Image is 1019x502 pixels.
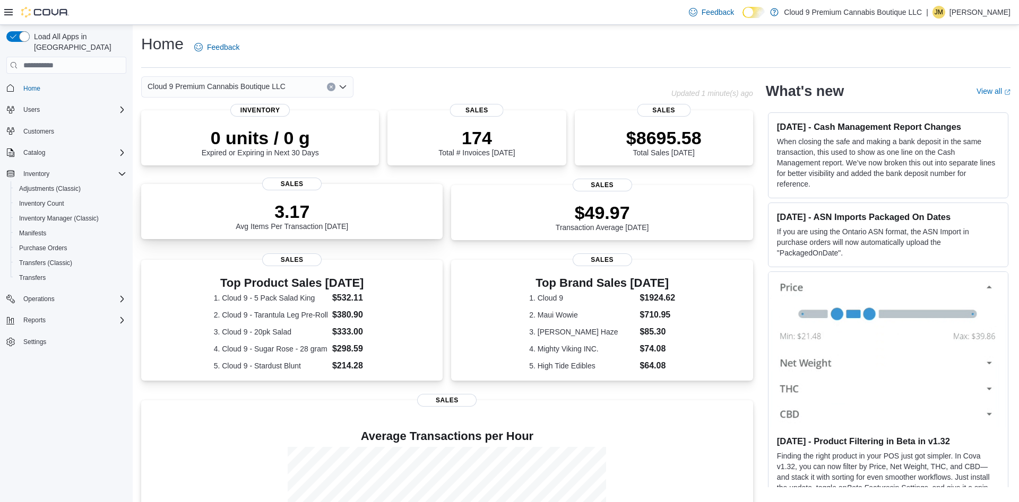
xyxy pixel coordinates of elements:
button: Inventory [2,166,131,181]
dd: $64.08 [640,359,675,372]
p: $8695.58 [626,127,702,148]
span: Load All Apps in [GEOGRAPHIC_DATA] [30,31,126,52]
span: Sales [262,253,322,266]
a: Settings [19,336,50,348]
button: Reports [2,313,131,328]
span: Customers [19,125,126,138]
a: Inventory Count [15,197,68,210]
span: Users [23,105,40,114]
dd: $85.30 [640,325,675,338]
dd: $74.08 [640,342,675,355]
dd: $214.28 [332,359,370,372]
dt: 2. Cloud 9 - Tarantula Leg Pre-Roll [214,310,328,320]
dt: 4. Mighty Viking INC. [529,344,635,354]
span: Manifests [19,229,46,237]
h3: Top Brand Sales [DATE] [529,277,675,289]
span: Sales [637,104,690,117]
a: Home [19,82,45,95]
h3: [DATE] - ASN Imports Packaged On Dates [777,212,999,222]
div: Jonathan Martin [932,6,945,19]
button: Operations [2,292,131,306]
a: Transfers (Classic) [15,257,76,269]
span: Operations [19,293,126,305]
button: Clear input [327,83,335,91]
dd: $1924.62 [640,292,675,304]
h2: What's new [766,83,844,100]
h3: [DATE] - Cash Management Report Changes [777,121,999,132]
span: Inventory [230,104,290,117]
p: 174 [438,127,515,148]
button: Catalog [2,145,131,160]
dd: $298.59 [332,342,370,355]
span: Customers [23,127,54,136]
span: JM [935,6,943,19]
button: Transfers [11,270,131,285]
svg: External link [1004,89,1011,95]
button: Users [19,103,44,116]
div: Expired or Expiring in Next 30 Days [202,127,319,157]
a: Feedback [190,37,244,58]
span: Inventory Count [15,197,126,210]
a: Manifests [15,227,50,240]
button: Transfers (Classic) [11,256,131,270]
p: Cloud 9 Premium Cannabis Boutique LLC [784,6,922,19]
span: Adjustments (Classic) [19,184,81,193]
span: Transfers [19,274,46,282]
button: Inventory [19,168,54,180]
span: Sales [450,104,504,117]
a: Inventory Manager (Classic) [15,212,103,225]
a: Adjustments (Classic) [15,182,85,195]
span: Feedback [702,7,734,17]
input: Dark Mode [742,7,765,18]
dd: $333.00 [332,325,370,338]
button: Settings [2,334,131,349]
button: Users [2,102,131,117]
span: Inventory Manager (Classic) [19,214,99,223]
span: Reports [23,316,46,324]
span: Inventory Manager (Classic) [15,212,126,225]
p: 3.17 [236,201,348,222]
img: Cova [21,7,69,17]
button: Purchase Orders [11,241,131,256]
nav: Complex example [6,76,126,377]
span: Transfers (Classic) [19,259,72,267]
p: | [926,6,928,19]
button: Catalog [19,146,49,159]
div: Total Sales [DATE] [626,127,702,157]
div: Transaction Average [DATE] [556,202,649,232]
a: Transfers [15,271,50,284]
span: Sales [573,179,632,191]
span: Inventory Count [19,199,64,208]
p: When closing the safe and making a bank deposit in the same transaction, this used to show as one... [777,136,999,189]
span: Dark Mode [742,18,743,19]
span: Users [19,103,126,116]
span: Manifests [15,227,126,240]
a: Purchase Orders [15,242,72,254]
p: $49.97 [556,202,649,223]
button: Reports [19,314,50,327]
span: Purchase Orders [19,244,67,252]
button: Inventory Count [11,196,131,211]
button: Open list of options [339,83,347,91]
dt: 3. Cloud 9 - 20pk Salad [214,327,328,337]
dt: 5. High Tide Edibles [529,360,635,371]
button: Adjustments (Classic) [11,181,131,196]
span: Sales [262,178,322,190]
span: Purchase Orders [15,242,126,254]
p: 0 units / 0 g [202,127,319,148]
span: Settings [23,338,46,346]
button: Customers [2,124,131,139]
div: Avg Items Per Transaction [DATE] [236,201,348,231]
span: Feedback [207,42,239,52]
dt: 3. [PERSON_NAME] Haze [529,327,635,337]
h1: Home [141,33,184,55]
button: Home [2,80,131,95]
em: Beta Features [847,483,893,492]
dd: $532.11 [332,292,370,304]
span: Settings [19,335,126,348]
span: Inventory [19,168,126,180]
span: Reports [19,314,126,327]
a: Customers [19,125,58,138]
span: Transfers (Classic) [15,257,126,269]
span: Transfers [15,271,126,284]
